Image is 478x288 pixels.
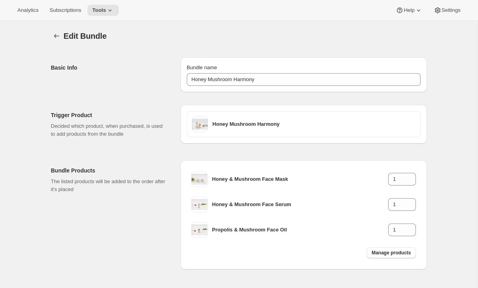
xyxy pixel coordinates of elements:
button: Tools [87,5,119,16]
button: Bundles [51,30,62,42]
h2: Trigger Product [51,111,168,119]
h2: Bundle Products [51,167,168,174]
span: Subscriptions [49,7,81,13]
span: Help [404,7,414,13]
span: Manage products [372,250,411,256]
h2: Basic Info [51,64,168,72]
h3: Propolis & Mushroom Face Oil [212,226,388,234]
span: Settings [442,7,461,13]
span: Tools [92,7,106,13]
span: Edit Bundle [64,32,107,40]
p: The listed products will be added to the order after it's placed [51,178,168,193]
span: Bundle name [187,64,217,70]
input: ie. Smoothie box [187,73,421,86]
button: Help [391,5,427,16]
button: Settings [429,5,465,16]
h3: Honey & Mushroom Face Serum [212,201,388,208]
span: Analytics [17,7,38,13]
button: Subscriptions [45,5,86,16]
button: Analytics [13,5,43,16]
p: Decided which product, when purchased, is used to add products from the bundle [51,122,168,138]
h3: Honey & Mushroom Face Mask [212,175,388,183]
button: Manage products [367,247,415,258]
h3: Honey Mushroom Harmony [212,120,415,128]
